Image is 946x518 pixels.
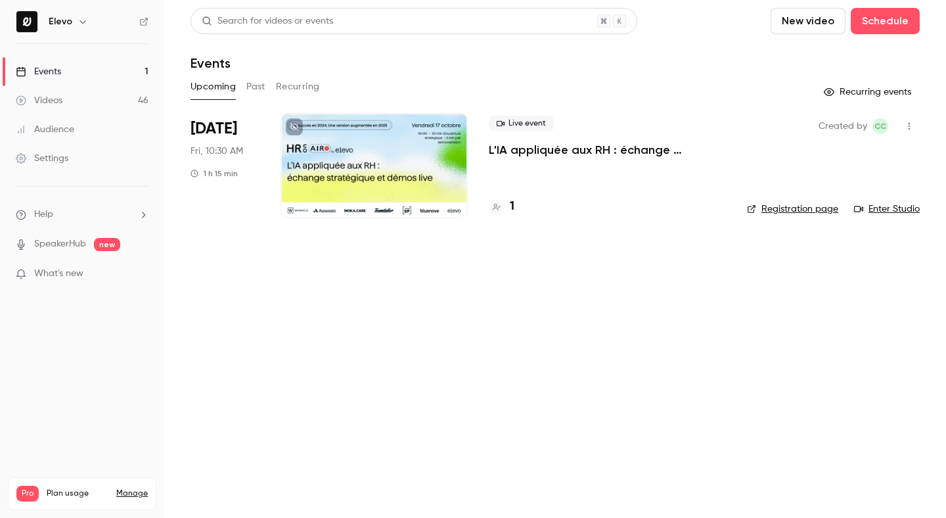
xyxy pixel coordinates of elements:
a: 1 [489,198,514,216]
div: Audience [16,123,74,136]
div: Oct 17 Fri, 10:30 AM (Europe/Paris) [191,113,259,218]
a: Manage [116,488,148,499]
a: L'IA appliquée aux RH : échange stratégique et démos live. [489,142,726,158]
div: Search for videos or events [202,14,333,28]
div: Events [16,65,61,78]
div: Videos [16,94,62,107]
a: Enter Studio [854,202,920,216]
li: help-dropdown-opener [16,208,148,222]
a: Registration page [747,202,838,216]
button: Recurring events [818,82,920,103]
h6: Elevo [49,15,72,28]
a: SpeakerHub [34,237,86,251]
h4: 1 [510,198,514,216]
span: Clara Courtillier [872,118,888,134]
span: Fri, 10:30 AM [191,145,243,158]
div: Settings [16,152,68,165]
img: Elevo [16,11,37,32]
span: Plan usage [47,488,108,499]
iframe: Noticeable Trigger [133,268,148,280]
span: [DATE] [191,118,237,139]
button: Upcoming [191,76,236,97]
span: What's new [34,267,83,281]
span: CC [874,118,886,134]
button: New video [771,8,845,34]
button: Past [246,76,265,97]
span: Pro [16,486,39,502]
span: Live event [489,116,554,131]
button: Schedule [851,8,920,34]
span: new [94,238,120,251]
div: 1 h 15 min [191,168,238,179]
span: Created by [819,118,867,134]
span: Help [34,208,53,222]
button: Recurring [276,76,320,97]
h1: Events [191,55,231,71]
